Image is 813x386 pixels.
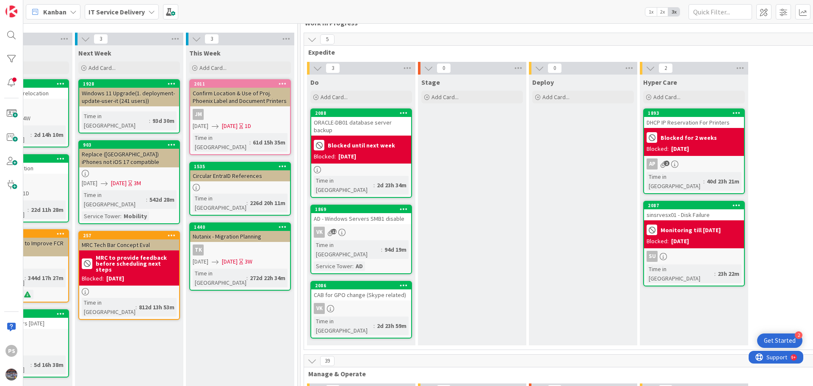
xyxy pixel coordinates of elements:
div: 9+ [43,3,47,10]
span: Add Card... [542,93,570,101]
div: 2086CAB for GPO change (Skype related) [311,282,411,300]
span: [DATE] [193,122,208,131]
span: : [249,138,251,147]
span: Hyper Care [643,78,677,86]
div: 1440 [190,223,290,231]
span: [DATE] [82,179,97,188]
div: VK [311,227,411,238]
div: 1869 [315,206,411,212]
div: Service Tower [314,261,352,271]
div: PS [6,345,17,357]
div: 257MRC Tech Bar Concept Eval [79,232,179,250]
span: [DATE] [222,257,238,266]
b: Blocked for 2 weeks [661,135,717,141]
div: 2011 [194,81,290,87]
span: Add Card... [88,64,116,72]
span: 5 [320,34,335,44]
span: 3 [94,34,108,44]
div: 1535Circular EntraID References [190,163,290,181]
div: 2088 [311,109,411,117]
div: 22d 11h 28m [29,205,66,214]
div: 1893 [648,110,744,116]
span: 3 [205,34,219,44]
div: Blocked: [314,152,336,161]
div: 2088ORACLE-DB01 database server backup [311,109,411,136]
span: 2x [657,8,668,16]
div: ORACLE-DB01 database server backup [311,117,411,136]
div: Open Get Started checklist, remaining modules: 2 [757,333,802,348]
div: 1928 [79,80,179,88]
div: 2 [795,331,802,339]
div: 2d 14h 10m [32,130,66,139]
div: 1440 [194,224,290,230]
span: 2 [658,63,673,73]
span: 12 [331,229,337,234]
div: Time in [GEOGRAPHIC_DATA] [647,172,703,191]
span: Add Card... [199,64,227,72]
span: Do [310,78,319,86]
div: JM [193,109,204,120]
span: 0 [548,63,562,73]
span: Add Card... [431,93,459,101]
div: JM [190,109,290,120]
span: 2 [664,161,669,166]
div: 2011 [190,80,290,88]
div: AP [647,158,658,169]
div: Nutanix - Migration Planning [190,231,290,242]
span: : [30,130,32,139]
div: [DATE] [671,144,689,153]
div: 4W [23,114,30,123]
span: Next Week [78,49,111,57]
span: : [120,211,122,221]
div: 1535 [194,164,290,169]
span: [DATE] [193,257,208,266]
div: DHCP IP Reservation For Printers [644,117,744,128]
div: 1869AD - Windows Servers SMB1 disable [311,205,411,224]
b: Blocked until next week [328,142,395,148]
span: : [246,273,248,283]
div: 1928 [83,81,179,87]
input: Quick Filter... [689,4,752,19]
div: 5d 16h 38m [32,360,66,369]
div: Windows 11 Upgrade(1. deployment-update-user-it (241 users)) [79,88,179,106]
div: [DATE] [671,237,689,246]
span: 39 [320,356,335,366]
div: MRC Tech Bar Concept Eval [79,239,179,250]
b: Monitoring till [DATE] [661,227,721,233]
div: Mobility [122,211,149,221]
div: Time in [GEOGRAPHIC_DATA] [193,194,246,212]
div: 1893DHCP IP Reservation For Printers [644,109,744,128]
div: 2011Confirm Location & Use of Proj. Phoenix Label and Document Printers [190,80,290,106]
div: Time in [GEOGRAPHIC_DATA] [82,298,135,317]
span: [DATE] [222,122,238,131]
div: Blocked: [82,274,104,283]
div: Time in [GEOGRAPHIC_DATA] [314,176,373,194]
span: : [352,261,354,271]
span: : [373,321,375,330]
div: Get Started [764,336,796,345]
div: 1D [245,122,251,131]
span: : [146,195,147,204]
div: VK [314,227,325,238]
div: 1D [23,189,29,198]
span: : [25,273,26,283]
div: 94d 19m [382,245,409,254]
div: 2d 23h 34m [375,181,409,190]
div: SU [647,251,658,262]
div: [DATE] [106,274,124,283]
div: Replace ([GEOGRAPHIC_DATA]) iPhones not iOS 17 compatible [79,149,179,167]
div: 2088 [315,110,411,116]
div: 903 [79,141,179,149]
div: AP [644,158,744,169]
div: 1869 [311,205,411,213]
div: 257 [83,233,179,239]
span: Stage [421,78,440,86]
span: Support [18,1,39,11]
span: : [28,205,29,214]
b: MRC to provide feedback before scheduling next steps [96,255,177,272]
b: IT Service Delivery [88,8,145,16]
div: Blocked: [647,237,669,246]
span: Add Card... [321,93,348,101]
div: 23h 22m [716,269,741,278]
div: 1928Windows 11 Upgrade(1. deployment-update-user-it (241 users)) [79,80,179,106]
